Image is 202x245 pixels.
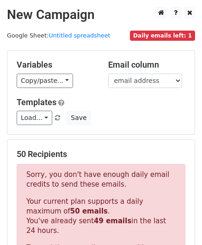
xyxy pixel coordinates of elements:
button: Save [67,111,91,125]
small: Google Sheet: [7,32,110,39]
p: Your current plan supports a daily maximum of . You've already sent in the last 24 hours. [26,197,176,236]
strong: 50 emails [70,207,108,215]
h5: Email column [108,60,186,70]
h2: New Campaign [7,7,195,23]
a: Copy/paste... [17,74,73,88]
h5: Variables [17,60,94,70]
span: Daily emails left: 1 [130,31,195,41]
a: Templates [17,97,56,107]
h5: 50 Recipients [17,149,185,159]
p: Sorry, you don't have enough daily email credits to send these emails. [26,170,176,189]
a: Daily emails left: 1 [130,32,195,39]
a: Untitled spreadsheet [49,32,110,39]
strong: 49 emails [94,217,131,225]
a: Load... [17,111,52,125]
